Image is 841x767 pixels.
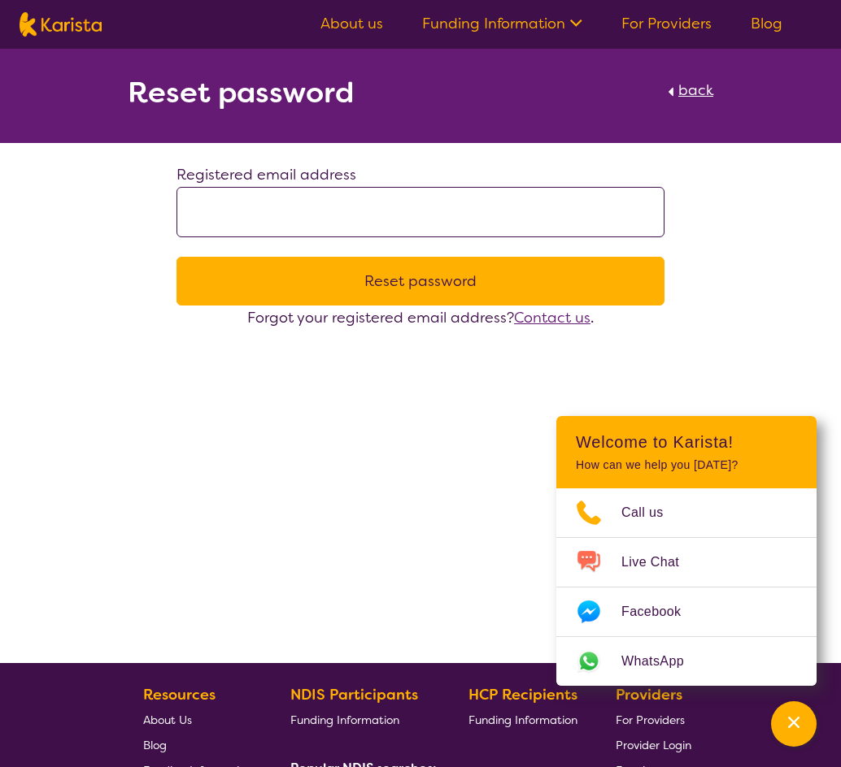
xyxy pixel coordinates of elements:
[468,685,577,704] b: HCP Recipients
[621,500,683,525] span: Call us
[621,550,699,574] span: Live Chat
[290,707,430,732] a: Funding Information
[176,165,356,184] label: Registered email address
[176,305,665,330] div: Forgot your registered email address? .
[678,80,713,100] span: back
[320,14,383,33] a: About us
[468,707,577,732] a: Funding Information
[128,78,355,107] h2: Reset password
[422,14,582,33] a: Funding Information
[143,713,192,727] span: About Us
[143,732,252,757] a: Blog
[143,685,216,704] b: Resources
[514,308,590,327] a: Contact us
[621,649,704,674] span: WhatsApp
[556,416,817,686] div: Channel Menu
[621,600,700,624] span: Facebook
[556,488,817,686] ul: Choose channel
[616,707,691,732] a: For Providers
[576,432,797,452] h2: Welcome to Karista!
[664,78,713,114] a: back
[576,458,797,472] p: How can we help you [DATE]?
[20,12,102,37] img: Karista logo
[290,713,399,727] span: Funding Information
[616,732,691,757] a: Provider Login
[468,713,577,727] span: Funding Information
[621,14,712,33] a: For Providers
[771,701,817,747] button: Channel Menu
[143,738,167,752] span: Blog
[176,257,665,305] button: Reset password
[143,707,252,732] a: About Us
[616,738,691,752] span: Provider Login
[751,14,782,33] a: Blog
[290,685,418,704] b: NDIS Participants
[616,685,682,704] b: Providers
[556,637,817,686] a: Web link opens in a new tab.
[616,713,685,727] span: For Providers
